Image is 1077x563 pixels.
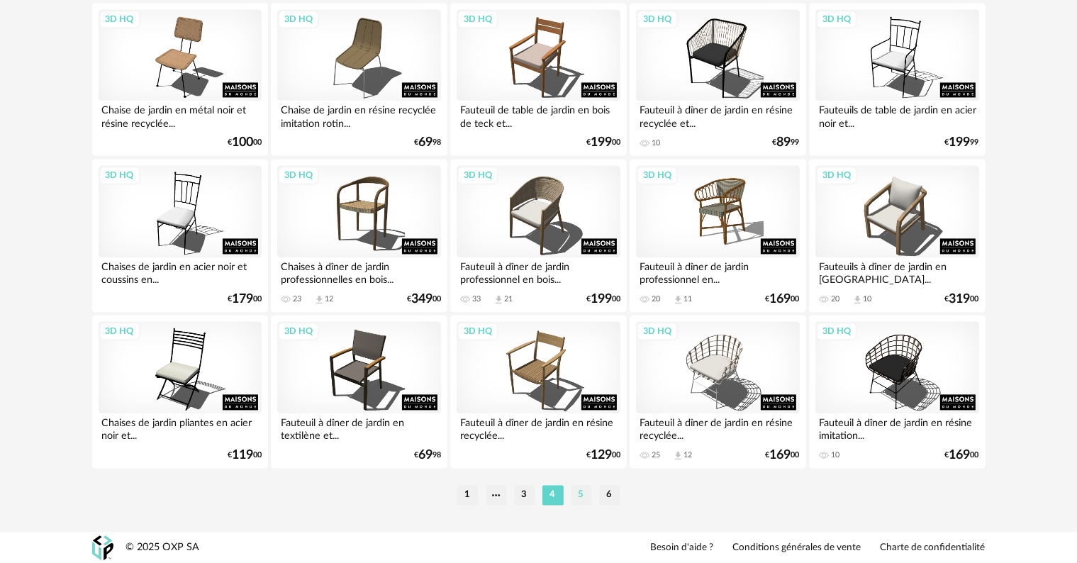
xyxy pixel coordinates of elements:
div: 20 [831,294,839,304]
a: Besoin d'aide ? [651,542,714,554]
div: 3D HQ [637,322,678,340]
div: € 00 [945,450,979,460]
a: Conditions générales de vente [733,542,861,554]
li: 1 [457,485,479,505]
a: 3D HQ Chaise de jardin en métal noir et résine recyclée... €10000 [92,3,268,156]
a: 3D HQ Fauteuil à dîner de jardin en résine recyclée... €12900 [450,315,626,468]
div: € 00 [945,294,979,304]
div: € 00 [766,294,800,304]
span: 69 [418,450,433,460]
li: 3 [514,485,535,505]
div: Chaise de jardin en métal noir et résine recyclée... [99,101,262,129]
div: 12 [683,450,692,460]
div: € 99 [945,138,979,147]
span: 129 [591,450,612,460]
li: 4 [542,485,564,505]
div: Fauteuil à dîner de jardin en résine recyclée... [636,413,799,442]
li: 5 [571,485,592,505]
li: 6 [599,485,620,505]
a: 3D HQ Fauteuils à dîner de jardin en [GEOGRAPHIC_DATA]... 20 Download icon 10 €31900 [809,159,985,312]
div: Fauteuils de table de jardin en acier noir et... [815,101,978,129]
div: 3D HQ [457,10,498,28]
div: 3D HQ [816,166,857,184]
a: 3D HQ Chaises de jardin pliantes en acier noir et... €11900 [92,315,268,468]
a: 3D HQ Fauteuil à dîner de jardin professionnel en... 20 Download icon 11 €16900 [630,159,805,312]
span: Download icon [314,294,325,305]
span: 199 [591,294,612,304]
div: 10 [863,294,871,304]
span: 199 [949,138,971,147]
a: Charte de confidentialité [881,542,986,554]
div: € 00 [586,294,620,304]
div: € 99 [773,138,800,147]
div: 11 [683,294,692,304]
div: 3D HQ [457,322,498,340]
div: Fauteuils à dîner de jardin en [GEOGRAPHIC_DATA]... [815,257,978,286]
div: € 00 [228,450,262,460]
div: 3D HQ [99,10,140,28]
span: 169 [770,294,791,304]
div: 3D HQ [816,322,857,340]
div: 12 [325,294,333,304]
div: € 00 [228,138,262,147]
div: 3D HQ [99,322,140,340]
div: 3D HQ [637,166,678,184]
span: 69 [418,138,433,147]
div: Fauteuil à dîner de jardin professionnel en bois... [457,257,620,286]
span: 169 [949,450,971,460]
div: 10 [652,138,660,148]
div: Fauteuil de table de jardin en bois de teck et... [457,101,620,129]
div: € 00 [407,294,441,304]
a: 3D HQ Chaise de jardin en résine recyclée imitation rotin... €6998 [271,3,447,156]
div: Chaises de jardin en acier noir et coussins en... [99,257,262,286]
a: 3D HQ Fauteuils de table de jardin en acier noir et... €19999 [809,3,985,156]
span: 119 [232,450,253,460]
div: 3D HQ [457,166,498,184]
a: 3D HQ Fauteuil à dîner de jardin en résine recyclée et... 10 €8999 [630,3,805,156]
div: Fauteuil à dîner de jardin en textilène et... [277,413,440,442]
div: 3D HQ [278,322,319,340]
span: Download icon [852,294,863,305]
div: € 00 [586,450,620,460]
a: 3D HQ Fauteuil à dîner de jardin en résine imitation... 10 €16900 [809,315,985,468]
span: Download icon [673,450,683,461]
a: 3D HQ Fauteuil à dîner de jardin en résine recyclée... 25 Download icon 12 €16900 [630,315,805,468]
span: 100 [232,138,253,147]
span: 349 [411,294,433,304]
span: Download icon [493,294,504,305]
div: Fauteuil à dîner de jardin professionnel en... [636,257,799,286]
span: 199 [591,138,612,147]
div: € 00 [766,450,800,460]
a: 3D HQ Fauteuil à dîner de jardin professionnel en bois... 33 Download icon 21 €19900 [450,159,626,312]
div: € 98 [414,138,441,147]
div: 3D HQ [278,10,319,28]
div: Fauteuil à dîner de jardin en résine recyclée... [457,413,620,442]
div: 10 [831,450,839,460]
a: 3D HQ Chaises à dîner de jardin professionnelles en bois... 23 Download icon 12 €34900 [271,159,447,312]
div: 3D HQ [816,10,857,28]
div: © 2025 OXP SA [126,541,200,554]
div: Fauteuil à dîner de jardin en résine recyclée et... [636,101,799,129]
div: 20 [652,294,660,304]
div: 21 [504,294,513,304]
div: Chaises de jardin pliantes en acier noir et... [99,413,262,442]
div: € 00 [228,294,262,304]
span: 319 [949,294,971,304]
div: 23 [293,294,301,304]
div: € 98 [414,450,441,460]
div: 33 [472,294,481,304]
div: 3D HQ [278,166,319,184]
a: 3D HQ Fauteuil à dîner de jardin en textilène et... €6998 [271,315,447,468]
div: 25 [652,450,660,460]
span: 179 [232,294,253,304]
div: € 00 [586,138,620,147]
span: 169 [770,450,791,460]
div: 3D HQ [99,166,140,184]
span: 89 [777,138,791,147]
img: OXP [92,535,113,560]
div: Chaises à dîner de jardin professionnelles en bois... [277,257,440,286]
span: Download icon [673,294,683,305]
a: 3D HQ Chaises de jardin en acier noir et coussins en... €17900 [92,159,268,312]
a: 3D HQ Fauteuil de table de jardin en bois de teck et... €19900 [450,3,626,156]
div: Chaise de jardin en résine recyclée imitation rotin... [277,101,440,129]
